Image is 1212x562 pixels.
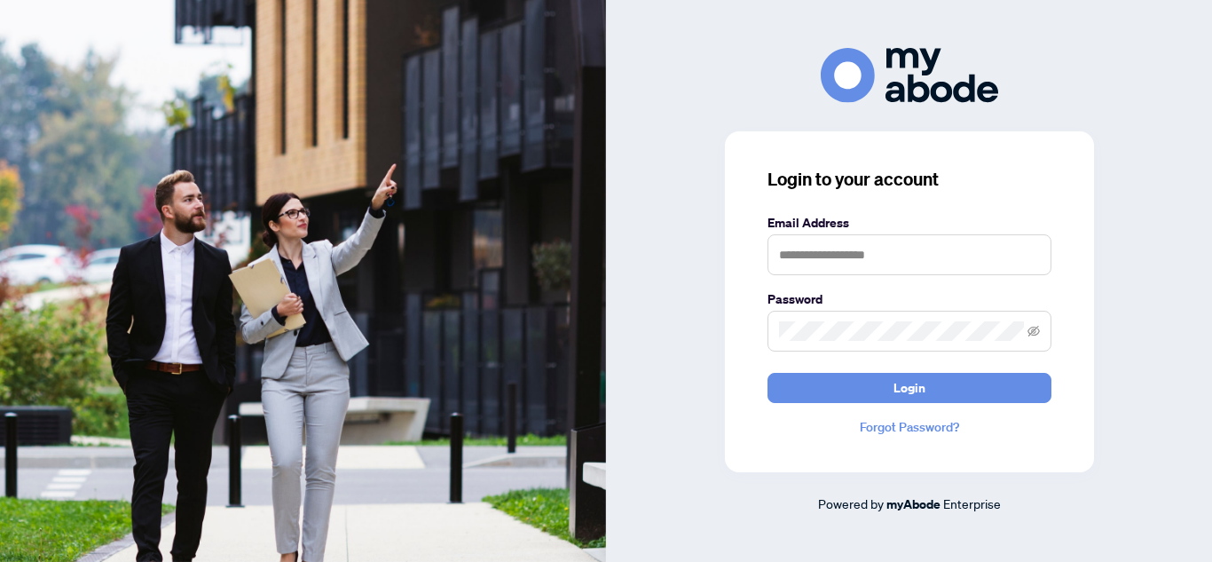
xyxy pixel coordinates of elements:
a: Forgot Password? [767,417,1051,437]
a: myAbode [886,495,940,514]
span: Powered by [818,495,884,511]
label: Password [767,289,1051,309]
img: ma-logo [821,48,998,102]
span: eye-invisible [1027,325,1040,337]
label: Email Address [767,213,1051,233]
span: Enterprise [943,495,1001,511]
button: Login [767,373,1051,403]
h3: Login to your account [767,167,1051,192]
span: Login [893,374,925,402]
